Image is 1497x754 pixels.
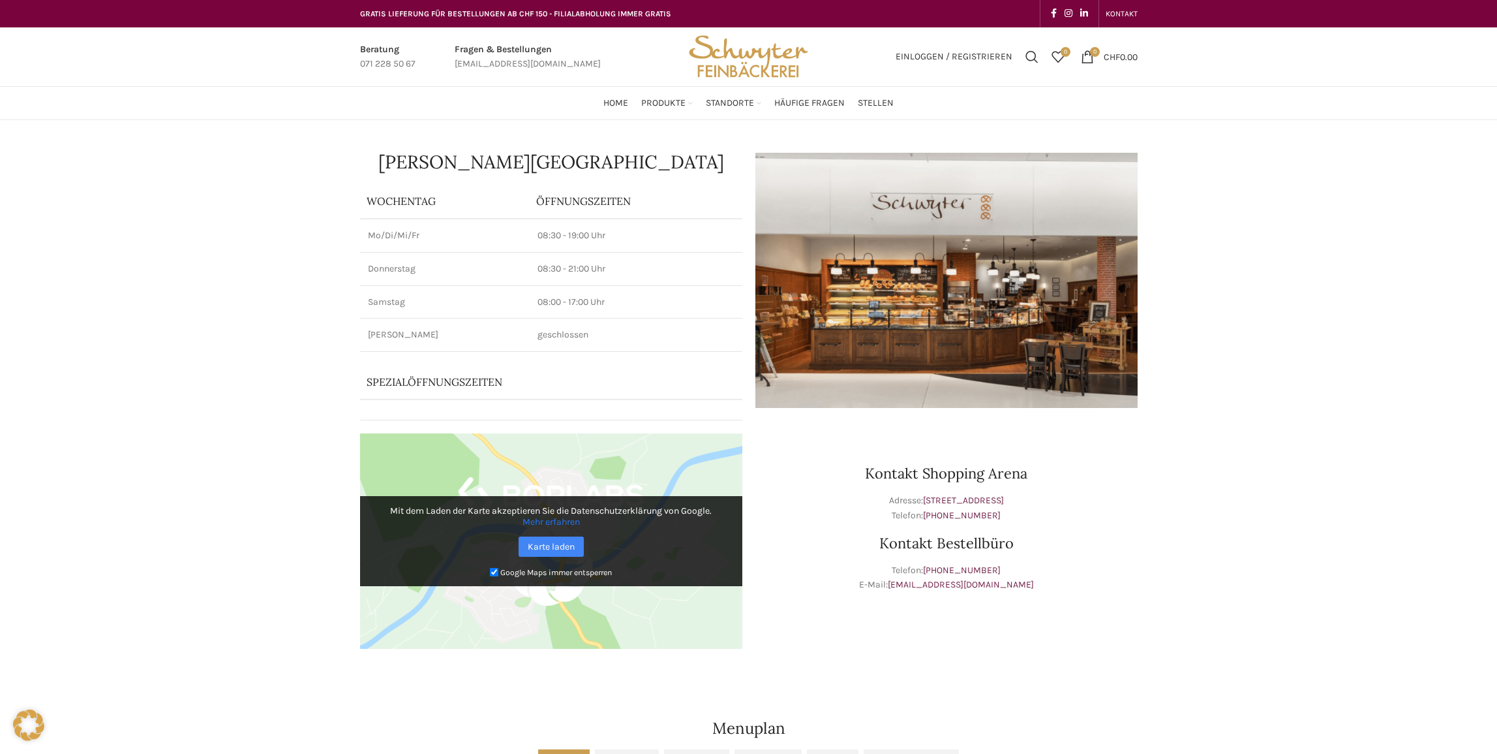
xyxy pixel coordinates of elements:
p: Samstag [368,296,522,309]
a: Infobox link [455,42,601,72]
bdi: 0.00 [1104,51,1138,62]
a: Mehr erfahren [522,516,580,527]
p: [PERSON_NAME] [368,328,522,341]
span: GRATIS LIEFERUNG FÜR BESTELLUNGEN AB CHF 150 - FILIALABHOLUNG IMMER GRATIS [360,9,671,18]
img: Bäckerei Schwyter [684,27,812,86]
a: [EMAIL_ADDRESS][DOMAIN_NAME] [888,579,1034,590]
a: KONTAKT [1106,1,1138,27]
a: 0 [1045,44,1071,70]
span: Häufige Fragen [774,97,845,110]
div: Meine Wunschliste [1045,44,1071,70]
span: 0 [1061,47,1070,57]
span: Produkte [641,97,686,110]
p: 08:00 - 17:00 Uhr [537,296,734,309]
small: Google Maps immer entsperren [500,568,612,577]
p: geschlossen [537,328,734,341]
a: Häufige Fragen [774,90,845,116]
span: KONTAKT [1106,9,1138,18]
a: Site logo [684,50,812,61]
a: Facebook social link [1047,5,1061,23]
p: 08:30 - 21:00 Uhr [537,262,734,275]
span: Home [603,97,628,110]
img: Google Maps [360,433,742,649]
span: 0 [1090,47,1100,57]
p: Adresse: Telefon: [755,494,1138,523]
p: Donnerstag [368,262,522,275]
a: Instagram social link [1061,5,1076,23]
div: Secondary navigation [1099,1,1144,27]
p: Mit dem Laden der Karte akzeptieren Sie die Datenschutzerklärung von Google. [369,505,733,527]
p: Mo/Di/Mi/Fr [368,229,522,242]
span: Standorte [706,97,754,110]
a: [STREET_ADDRESS] [923,495,1004,506]
span: CHF [1104,51,1120,62]
a: [PHONE_NUMBER] [923,510,1001,521]
a: Standorte [706,90,761,116]
a: Karte laden [519,537,584,557]
a: Produkte [641,90,693,116]
h1: [PERSON_NAME][GEOGRAPHIC_DATA] [360,153,742,171]
p: Wochentag [367,194,523,208]
h3: Kontakt Bestellbüro [755,536,1138,550]
p: Spezialöffnungszeiten [367,375,699,389]
a: Stellen [858,90,894,116]
p: 08:30 - 19:00 Uhr [537,229,734,242]
span: Stellen [858,97,894,110]
a: Linkedin social link [1076,5,1092,23]
a: Suchen [1019,44,1045,70]
p: ÖFFNUNGSZEITEN [536,194,736,208]
h3: Kontakt Shopping Arena [755,466,1138,480]
a: [PHONE_NUMBER] [923,565,1001,576]
a: Einloggen / Registrieren [889,44,1019,70]
p: Telefon: E-Mail: [755,563,1138,593]
a: 0 CHF0.00 [1074,44,1144,70]
div: Main navigation [354,90,1144,116]
h2: Menuplan [360,721,1138,736]
a: Infobox link [360,42,416,72]
span: Einloggen / Registrieren [896,52,1012,61]
a: Home [603,90,628,116]
input: Google Maps immer entsperren [490,568,498,576]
